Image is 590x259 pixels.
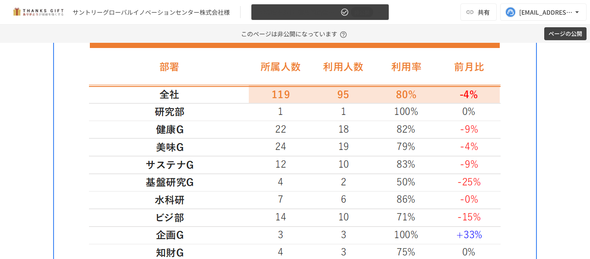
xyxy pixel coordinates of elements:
p: このページは非公開になっています [241,25,349,43]
img: mMP1OxWUAhQbsRWCurg7vIHe5HqDpP7qZo7fRoNLXQh [10,5,66,19]
button: [EMAIL_ADDRESS][DOMAIN_NAME] [500,3,587,21]
span: 非公開 [351,8,373,17]
button: 共有 [460,3,497,21]
button: ページの公開 [544,27,587,41]
div: [EMAIL_ADDRESS][DOMAIN_NAME] [519,7,573,18]
span: 【2025年9月】運用開始後振り返りミーティング [257,7,339,18]
div: サントリーグローバルイノベーションセンター株式会社様 [73,8,230,17]
button: 【2025年9月】運用開始後振り返りミーティング非公開 [251,4,389,21]
span: 共有 [478,7,490,17]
